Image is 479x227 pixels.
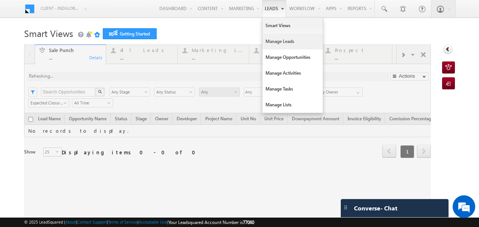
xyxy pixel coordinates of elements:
a: Manage Lists [262,97,323,113]
a: Manage Tasks [262,81,323,97]
a: Getting Started [103,28,157,39]
a: Manage Opportunities [262,49,323,65]
span: Client - indglobal1 (77060) [41,5,80,12]
span: Converse - Chat [354,205,397,212]
a: Contact Support [77,219,107,224]
span: 77060 [243,219,254,225]
a: Smart Views [262,18,323,34]
img: carter-drag [343,204,349,210]
a: Manage Leads [262,34,323,49]
span: © 2025 LeadSquared | | | | | [24,219,254,226]
a: Terms of Service [108,219,137,224]
a: Acceptable Use [139,219,167,224]
a: About [65,219,76,224]
a: Manage Activities [262,65,323,81]
span: Your Leadsquared Account Number is [168,219,254,225]
span: Smart Views [24,27,73,39]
